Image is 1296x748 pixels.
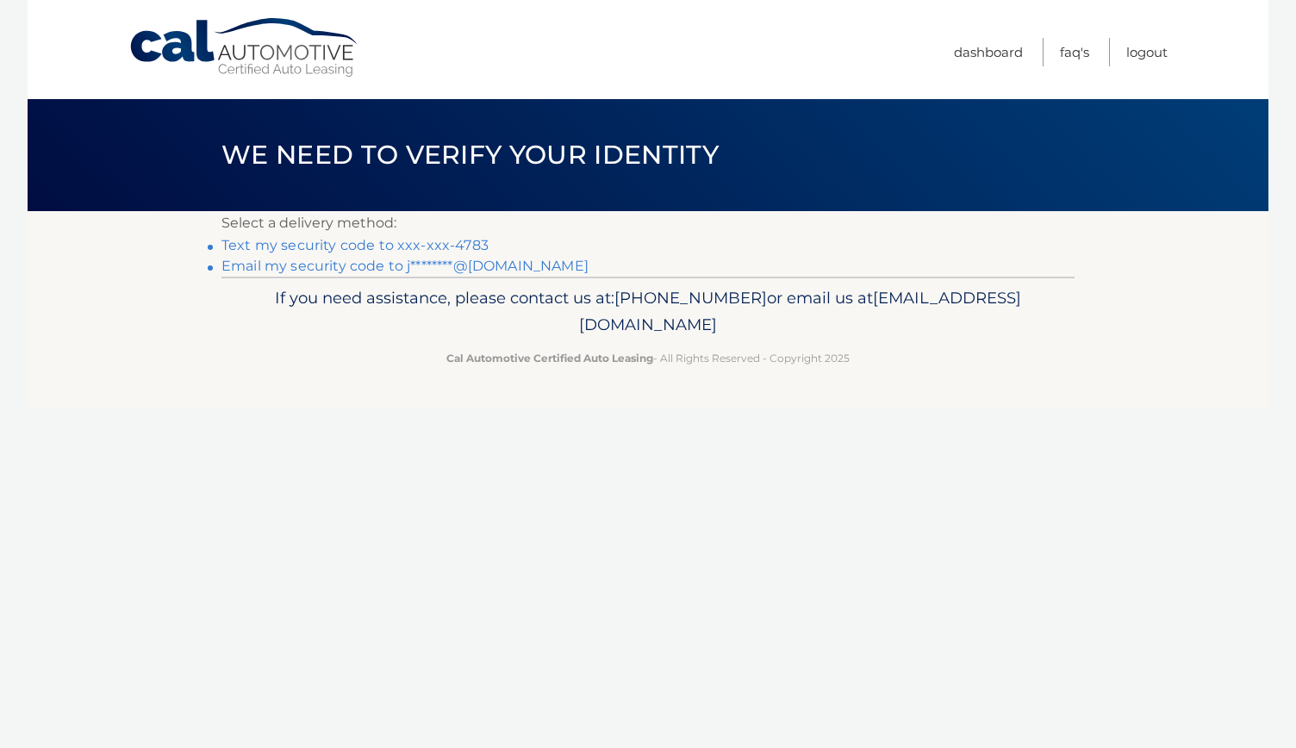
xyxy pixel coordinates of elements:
[233,284,1063,340] p: If you need assistance, please contact us at: or email us at
[954,38,1023,66] a: Dashboard
[1060,38,1089,66] a: FAQ's
[221,237,489,253] a: Text my security code to xxx-xxx-4783
[128,17,361,78] a: Cal Automotive
[1126,38,1168,66] a: Logout
[233,349,1063,367] p: - All Rights Reserved - Copyright 2025
[221,258,589,274] a: Email my security code to j********@[DOMAIN_NAME]
[221,211,1075,235] p: Select a delivery method:
[446,352,653,365] strong: Cal Automotive Certified Auto Leasing
[614,288,767,308] span: [PHONE_NUMBER]
[221,139,719,171] span: We need to verify your identity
